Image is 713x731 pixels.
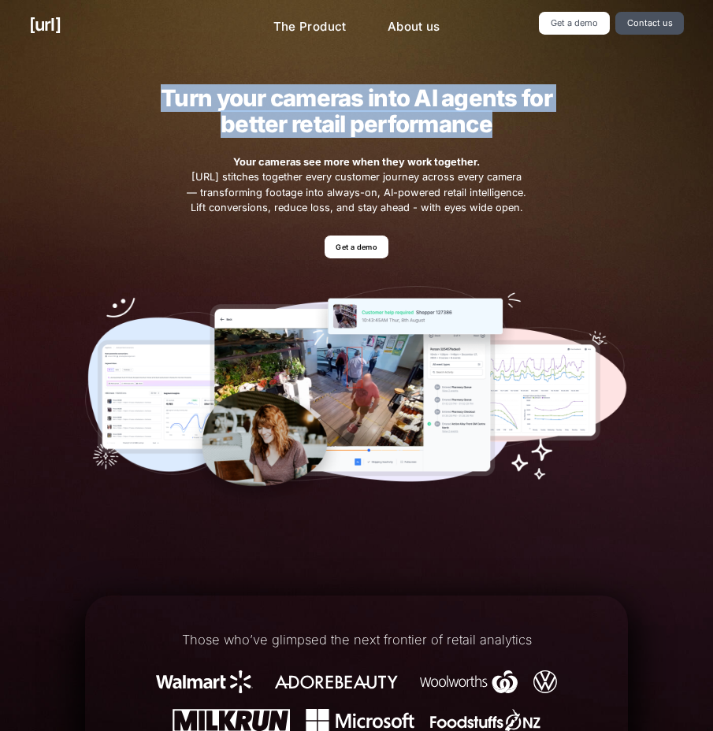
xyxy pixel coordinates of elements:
h1: Those who’ve glimpsed the next frontier of retail analytics [113,633,599,648]
h2: Turn your cameras into AI agents for better retail performance [139,85,575,137]
a: About us [375,12,453,43]
img: Volkswagen [533,670,556,693]
img: Our tools [85,286,628,507]
img: Adore Beauty [269,670,404,693]
a: [URL] [29,12,61,38]
img: Woolworths [420,670,518,693]
a: Contact us [615,12,684,35]
img: Walmart [156,670,252,693]
span: [URL] stitches together every customer journey across every camera — transforming footage into al... [185,154,528,215]
a: Get a demo [325,236,388,258]
strong: Your cameras see more when they work together. [233,156,480,168]
a: The Product [261,12,359,43]
a: Get a demo [539,12,609,35]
